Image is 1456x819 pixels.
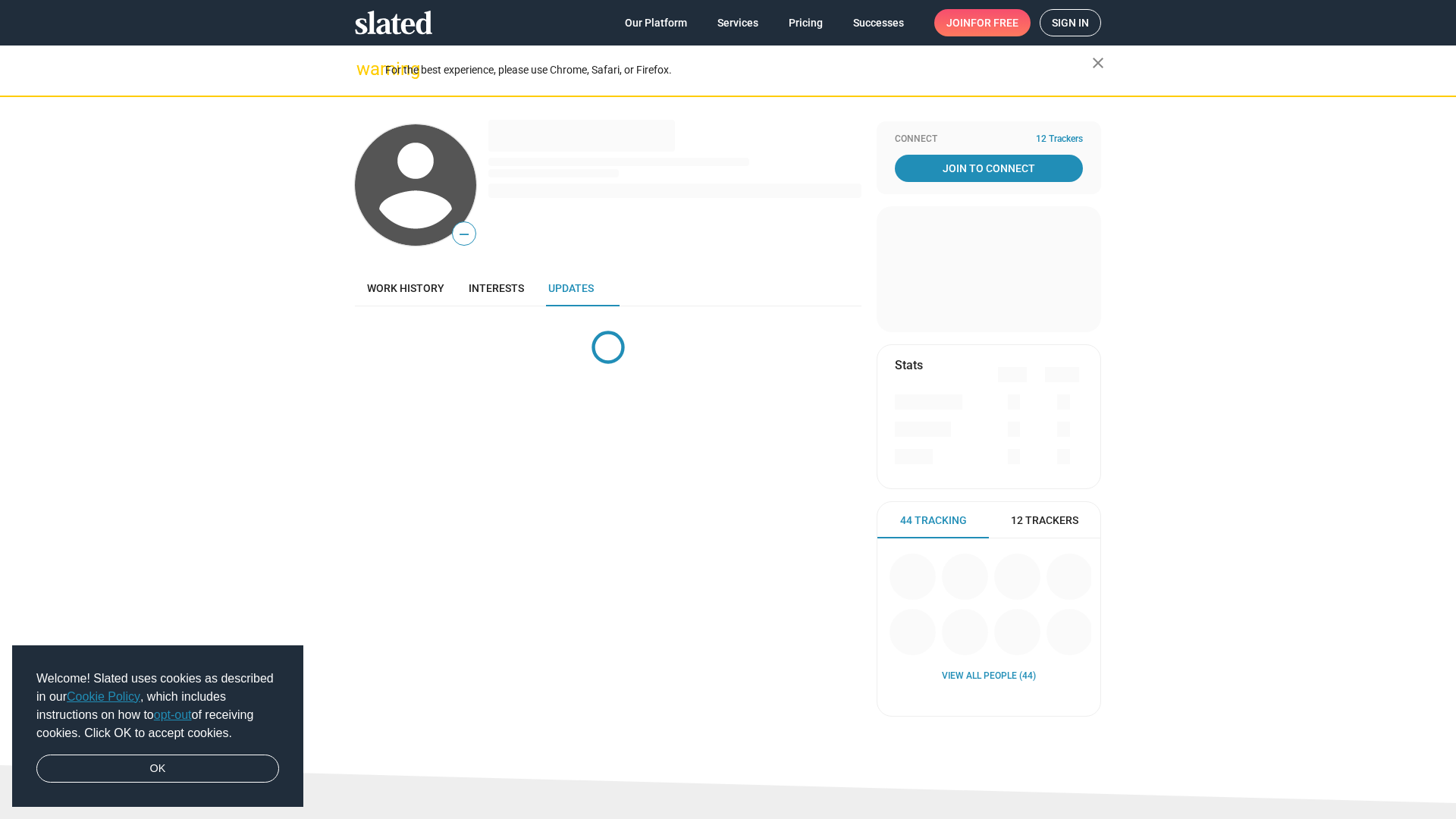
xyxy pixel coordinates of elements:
[1052,10,1089,36] span: Sign in
[971,9,1018,36] span: for free
[367,282,444,294] span: Work history
[1040,9,1101,36] a: Sign in
[355,270,457,306] a: Work history
[613,9,699,36] a: Our Platform
[154,708,192,721] a: opt-out
[777,9,835,36] a: Pricing
[548,282,594,294] span: Updates
[385,60,1092,80] div: For the best experience, please use Chrome, Safari, or Firefox.
[895,357,923,373] mat-card-title: Stats
[900,513,967,528] span: 44 Tracking
[717,9,758,36] span: Services
[1089,54,1107,72] mat-icon: close
[36,670,279,742] span: Welcome! Slated uses cookies as described in our , which includes instructions on how to of recei...
[453,224,475,244] span: —
[895,133,1083,146] div: Connect
[356,60,375,78] mat-icon: warning
[705,9,770,36] a: Services
[898,155,1080,182] span: Join To Connect
[457,270,536,306] a: Interests
[12,645,303,808] div: cookieconsent
[946,9,1018,36] span: Join
[942,670,1036,682] a: View all People (44)
[934,9,1031,36] a: Joinfor free
[536,270,606,306] a: Updates
[853,9,904,36] span: Successes
[1011,513,1078,528] span: 12 Trackers
[469,282,524,294] span: Interests
[67,690,140,703] a: Cookie Policy
[841,9,916,36] a: Successes
[895,155,1083,182] a: Join To Connect
[36,755,279,783] a: dismiss cookie message
[1036,133,1083,146] span: 12 Trackers
[789,9,823,36] span: Pricing
[625,9,687,36] span: Our Platform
